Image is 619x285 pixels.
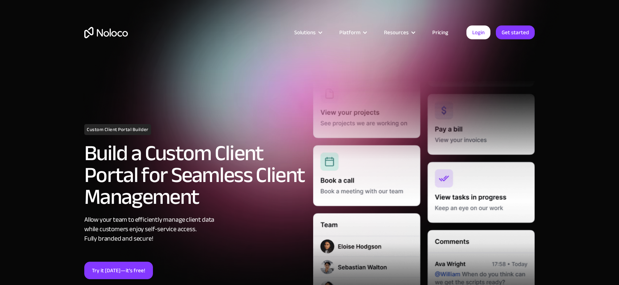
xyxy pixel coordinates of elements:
[330,28,375,37] div: Platform
[84,215,306,244] div: Allow your team to efficiently manage client data while customers enjoy self-service access. Full...
[294,28,316,37] div: Solutions
[84,27,128,38] a: home
[466,25,490,39] a: Login
[84,142,306,208] h2: Build a Custom Client Portal for Seamless Client Management
[423,28,457,37] a: Pricing
[285,28,330,37] div: Solutions
[84,262,153,279] a: Try it [DATE]—it’s free!
[384,28,409,37] div: Resources
[84,124,151,135] h1: Custom Client Portal Builder
[496,25,535,39] a: Get started
[339,28,360,37] div: Platform
[375,28,423,37] div: Resources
